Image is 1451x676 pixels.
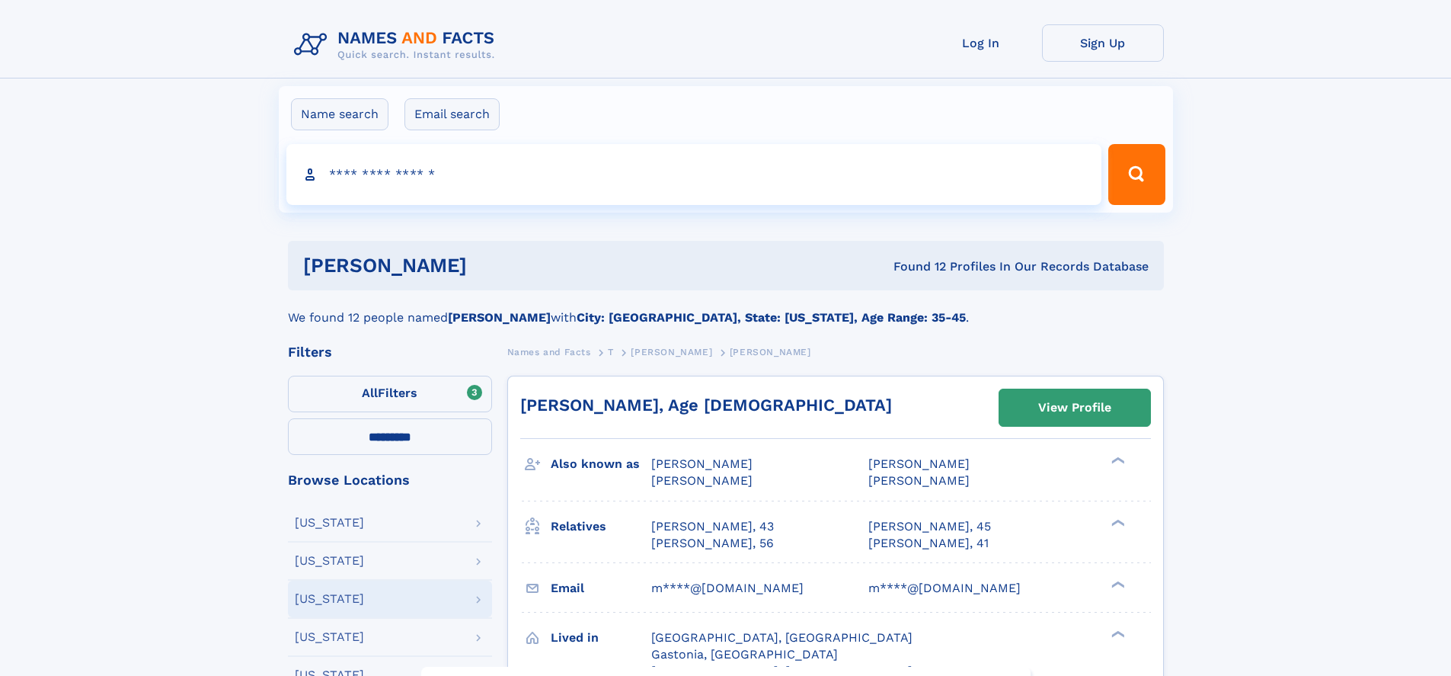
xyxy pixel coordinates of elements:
[288,24,507,66] img: Logo Names and Facts
[404,98,500,130] label: Email search
[507,342,591,361] a: Names and Facts
[288,376,492,412] label: Filters
[868,457,970,471] span: [PERSON_NAME]
[730,347,811,357] span: [PERSON_NAME]
[448,310,551,325] b: [PERSON_NAME]
[608,342,614,361] a: T
[608,347,614,357] span: T
[551,514,651,540] h3: Relatives
[651,630,912,645] span: [GEOGRAPHIC_DATA], [GEOGRAPHIC_DATA]
[631,347,712,357] span: [PERSON_NAME]
[651,535,774,552] a: [PERSON_NAME], 56
[520,396,892,415] a: [PERSON_NAME], Age [DEMOGRAPHIC_DATA]
[288,345,492,359] div: Filters
[1108,144,1165,205] button: Search Button
[362,386,378,400] span: All
[651,473,753,488] span: [PERSON_NAME]
[1107,456,1126,466] div: ❯
[920,24,1042,62] a: Log In
[288,290,1164,327] div: We found 12 people named with .
[551,451,651,477] h3: Also known as
[1107,517,1126,527] div: ❯
[286,144,1102,205] input: search input
[680,258,1149,275] div: Found 12 Profiles In Our Records Database
[577,310,966,325] b: City: [GEOGRAPHIC_DATA], State: [US_STATE], Age Range: 35-45
[295,517,364,529] div: [US_STATE]
[651,457,753,471] span: [PERSON_NAME]
[295,593,364,605] div: [US_STATE]
[551,625,651,651] h3: Lived in
[1038,390,1111,425] div: View Profile
[999,389,1150,426] a: View Profile
[631,342,712,361] a: [PERSON_NAME]
[291,98,388,130] label: Name search
[288,473,492,487] div: Browse Locations
[1042,24,1164,62] a: Sign Up
[295,555,364,567] div: [US_STATE]
[1107,579,1126,589] div: ❯
[868,518,991,535] a: [PERSON_NAME], 45
[651,518,774,535] a: [PERSON_NAME], 43
[868,535,989,552] a: [PERSON_NAME], 41
[303,256,680,275] h1: [PERSON_NAME]
[295,631,364,643] div: [US_STATE]
[868,473,970,488] span: [PERSON_NAME]
[551,575,651,601] h3: Email
[651,647,838,662] span: Gastonia, [GEOGRAPHIC_DATA]
[1107,629,1126,639] div: ❯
